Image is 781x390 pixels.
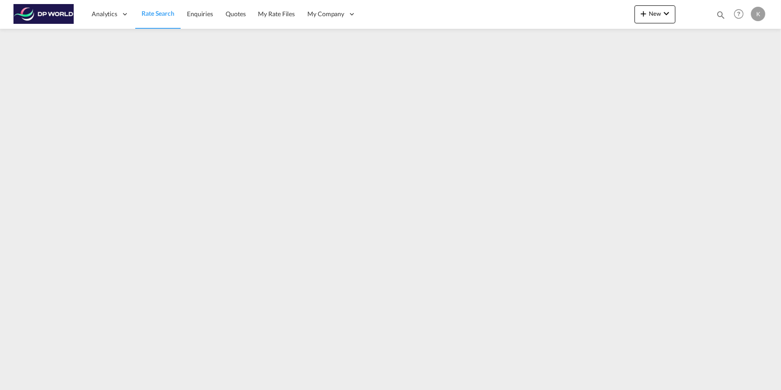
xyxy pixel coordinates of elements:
span: Enquiries [187,10,213,18]
span: Quotes [226,10,245,18]
span: New [638,10,672,17]
span: Analytics [92,9,117,18]
span: My Company [307,9,344,18]
span: My Rate Files [258,10,295,18]
div: K [751,7,765,21]
div: icon-magnify [716,10,726,23]
md-icon: icon-chevron-down [661,8,672,19]
span: Rate Search [142,9,174,17]
button: icon-plus 400-fgNewicon-chevron-down [635,5,675,23]
md-icon: icon-plus 400-fg [638,8,649,19]
span: Help [731,6,746,22]
div: Help [731,6,751,22]
img: c08ca190194411f088ed0f3ba295208c.png [13,4,74,24]
md-icon: icon-magnify [716,10,726,20]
